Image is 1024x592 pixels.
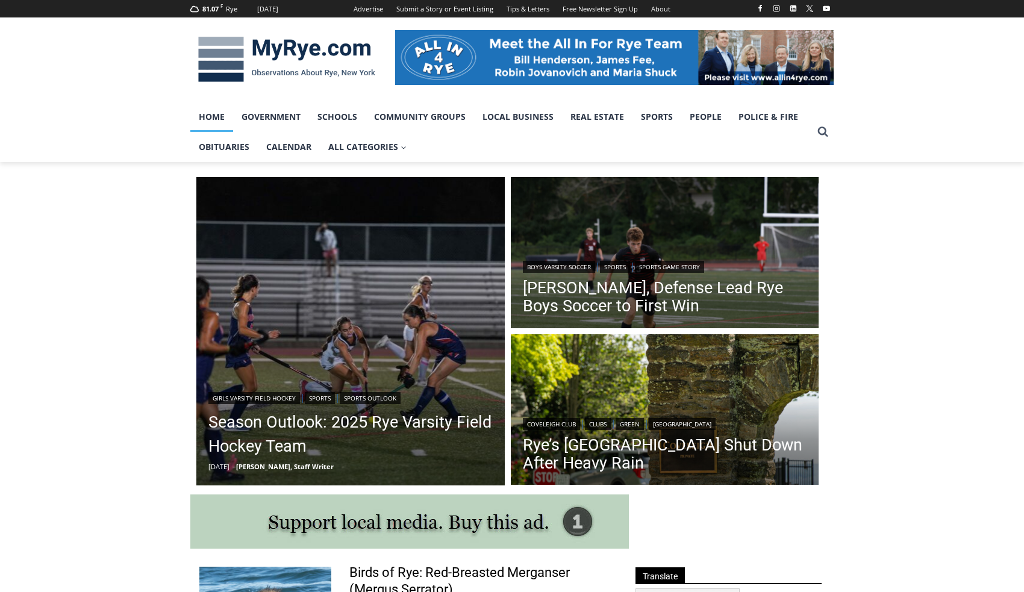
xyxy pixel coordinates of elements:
a: Read More Cox, Defense Lead Rye Boys Soccer to First Win [511,177,819,331]
a: Government [233,102,309,132]
a: Real Estate [562,102,632,132]
span: F [220,2,223,9]
span: – [233,462,236,471]
a: Sports [305,392,335,404]
a: Community Groups [366,102,474,132]
a: Read More Season Outlook: 2025 Rye Varsity Field Hockey Team [196,177,505,485]
a: People [681,102,730,132]
div: | | [523,258,807,273]
img: (PHOTO: Rye Boys Soccer's Lex Cox (#23) dribbling againt Tappan Zee on Thursday, September 4. Cre... [511,177,819,331]
a: Obituaries [190,132,258,162]
a: Calendar [258,132,320,162]
img: All in for Rye [395,30,834,84]
img: (PHOTO: Rye Varsity Field Hockey Head Coach Kelly Vegliante has named senior captain Kate Morreal... [196,177,505,485]
a: Sports Game Story [635,261,704,273]
a: Coveleigh Club [523,418,580,430]
time: [DATE] [208,462,229,471]
a: [GEOGRAPHIC_DATA] [649,418,716,430]
a: Local Business [474,102,562,132]
a: Linkedin [786,1,801,16]
a: Sports Outlook [340,392,401,404]
a: Facebook [753,1,767,16]
a: Instagram [769,1,784,16]
a: Rye’s [GEOGRAPHIC_DATA] Shut Down After Heavy Rain [523,436,807,472]
a: [PERSON_NAME], Defense Lead Rye Boys Soccer to First Win [523,279,807,315]
a: Sports [600,261,630,273]
a: Girls Varsity Field Hockey [208,392,300,404]
a: YouTube [819,1,834,16]
span: All Categories [328,140,407,154]
div: [DATE] [257,4,278,14]
a: All Categories [320,132,415,162]
span: 81.07 [202,4,219,13]
a: Clubs [585,418,611,430]
img: (PHOTO: Coveleigh Club, at 459 Stuyvesant Avenue in Rye. Credit: Justin Gray.) [511,334,819,488]
span: Translate [635,567,685,584]
a: X [802,1,817,16]
a: Home [190,102,233,132]
a: Green [616,418,644,430]
button: View Search Form [812,121,834,143]
img: support local media, buy this ad [190,494,629,549]
a: Read More Rye’s Coveleigh Beach Shut Down After Heavy Rain [511,334,819,488]
a: [PERSON_NAME], Staff Writer [236,462,334,471]
img: MyRye.com [190,28,383,91]
a: Sports [632,102,681,132]
div: Rye [226,4,237,14]
a: Schools [309,102,366,132]
a: Boys Varsity Soccer [523,261,595,273]
div: | | [208,390,493,404]
a: Police & Fire [730,102,807,132]
a: Season Outlook: 2025 Rye Varsity Field Hockey Team [208,410,493,458]
div: | | | [523,416,807,430]
nav: Primary Navigation [190,102,812,163]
